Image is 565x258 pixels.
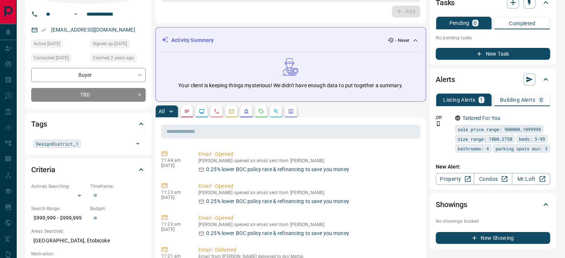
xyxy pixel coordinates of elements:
p: 11:44 am [161,158,187,163]
button: New Showing [436,232,550,244]
div: Fri Oct 28 2022 [90,40,146,50]
p: 0 [540,97,543,102]
a: [EMAIL_ADDRESS][DOMAIN_NAME] [51,27,135,33]
button: Open [133,138,143,149]
p: Pending [449,20,469,26]
p: Timeframe: [90,183,146,190]
p: 0.25% lower BOC policy rate & refinancing to save you money [206,166,349,173]
span: Contacted [DATE] [34,54,69,62]
div: Tags [31,115,146,133]
p: Email - Delivered [198,246,417,254]
p: Search Range: [31,205,87,212]
h2: Tags [31,118,47,130]
p: Listing Alerts [443,97,475,102]
p: [DATE] [161,227,187,232]
span: Active [DATE] [34,40,60,48]
a: Mr.Loft [512,173,550,185]
div: TBD [31,88,146,102]
p: [GEOGRAPHIC_DATA], Etobicoke [31,235,146,247]
p: - Never [395,37,409,44]
h2: Showings [436,199,467,210]
span: Signed up [DATE] [93,40,127,48]
button: Open [71,10,80,19]
svg: Lead Browsing Activity [199,108,205,114]
p: 11:23 am [161,190,187,195]
div: Buyer [31,68,146,82]
button: New Task [436,48,550,60]
p: 0.25% lower BOC policy rate & refinancing to save you money [206,229,349,237]
div: Activity Summary- Never [162,33,420,47]
svg: Calls [214,108,220,114]
p: Budget: [90,205,146,212]
svg: Emails [228,108,234,114]
p: No pending tasks [436,32,550,43]
p: Email - Opened [198,182,417,190]
div: Mon Oct 31 2022 [90,54,146,64]
p: [PERSON_NAME] opened an email sent from [PERSON_NAME] [198,158,417,163]
p: [PERSON_NAME] opened an email sent from [PERSON_NAME] [198,190,417,195]
svg: Push Notification Only [436,121,441,126]
p: [DATE] [161,195,187,200]
p: Email - Opened [198,150,417,158]
div: Criteria [31,161,146,179]
span: Claimed 2 years ago [93,54,134,62]
p: $999,999 - $999,999 [31,212,87,224]
p: No showings booked [436,218,550,225]
a: Tailored For You [462,115,500,121]
a: Property [436,173,474,185]
div: mrloft.ca [455,115,460,121]
p: 0.25% lower BOC policy rate & refinancing to save you money [206,197,349,205]
p: Motivation: [31,251,146,257]
p: Activity Summary [171,36,214,44]
h2: Alerts [436,74,455,85]
p: Building Alerts [500,97,535,102]
p: Actively Searching: [31,183,87,190]
p: Email - Opened [198,214,417,222]
svg: Email Verified [41,27,46,33]
svg: Notes [184,108,190,114]
svg: Opportunities [273,108,279,114]
div: Showings [436,196,550,213]
p: Off [436,114,451,121]
div: Alerts [436,71,550,88]
p: Your client is keeping things mysterious! We didn't have enough data to put together a summary. [178,82,403,89]
p: [PERSON_NAME] opened an email sent from [PERSON_NAME] [198,222,417,227]
span: sale price range: 900000,1099998 [458,125,541,133]
p: All [159,109,165,114]
p: [DATE] [161,163,187,168]
svg: Agent Actions [288,108,294,114]
h2: Criteria [31,164,55,176]
span: DesignDistrict_1 [36,140,78,147]
span: beds: 3-99 [519,135,545,143]
p: New Alert: [436,163,550,171]
div: Tue Nov 01 2022 [31,54,87,64]
span: bathrooms: 4 [458,145,489,152]
p: Areas Searched: [31,228,146,235]
svg: Listing Alerts [243,108,249,114]
p: 0 [474,20,477,26]
p: 11:23 am [161,222,187,227]
p: 1 [480,97,483,102]
p: Completed [509,21,535,26]
span: parking spots min: 3 [496,145,548,152]
svg: Requests [258,108,264,114]
a: Condos [474,173,512,185]
span: size range: 1800,2750 [458,135,512,143]
div: Fri Oct 28 2022 [31,40,87,50]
